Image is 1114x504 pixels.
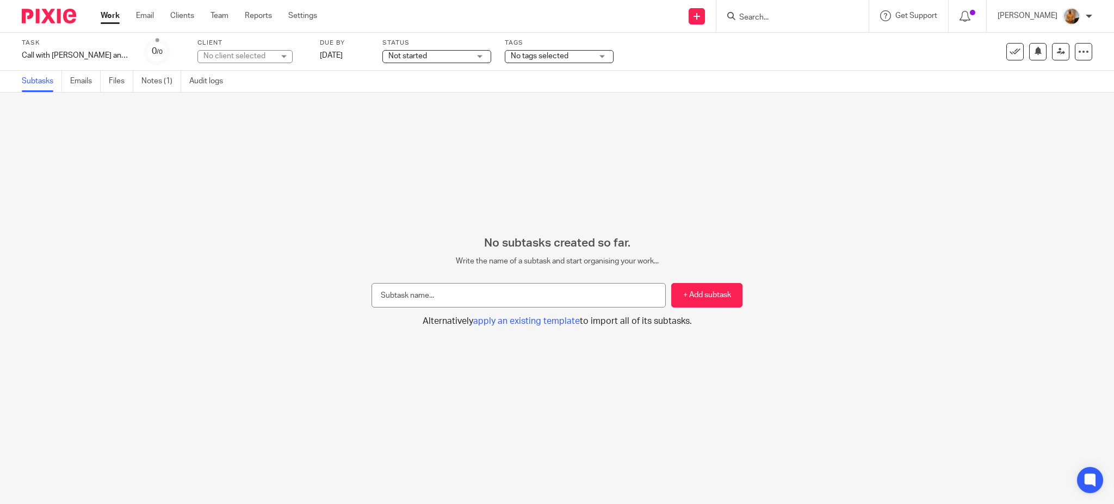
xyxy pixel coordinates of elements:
[382,39,491,47] label: Status
[288,10,317,21] a: Settings
[895,12,937,20] span: Get Support
[320,52,343,59] span: [DATE]
[511,52,568,60] span: No tags selected
[197,39,306,47] label: Client
[22,50,131,61] div: Call with Sal and Juan - Next Training Session Game Plan
[101,10,120,21] a: Work
[22,39,131,47] label: Task
[152,45,163,58] div: 0
[320,39,369,47] label: Due by
[372,283,666,308] input: Subtask name...
[211,10,228,21] a: Team
[22,50,131,61] div: Call with [PERSON_NAME] and [PERSON_NAME] - Next Training Session Game Plan
[738,13,836,23] input: Search
[136,10,154,21] a: Email
[998,10,1057,21] p: [PERSON_NAME]
[671,283,742,308] button: + Add subtask
[109,71,133,92] a: Files
[245,10,272,21] a: Reports
[203,51,274,62] div: No client selected
[157,49,163,55] small: /0
[141,71,181,92] a: Notes (1)
[22,71,62,92] a: Subtasks
[473,317,580,325] span: apply an existing template
[372,316,743,327] button: Alternativelyapply an existing templateto import all of its subtasks.
[1063,8,1080,25] img: 1234.JPG
[189,71,231,92] a: Audit logs
[170,10,194,21] a: Clients
[70,71,101,92] a: Emails
[372,236,743,250] h2: No subtasks created so far.
[372,256,743,267] p: Write the name of a subtask and start organising your work...
[22,9,76,23] img: Pixie
[505,39,614,47] label: Tags
[388,52,427,60] span: Not started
